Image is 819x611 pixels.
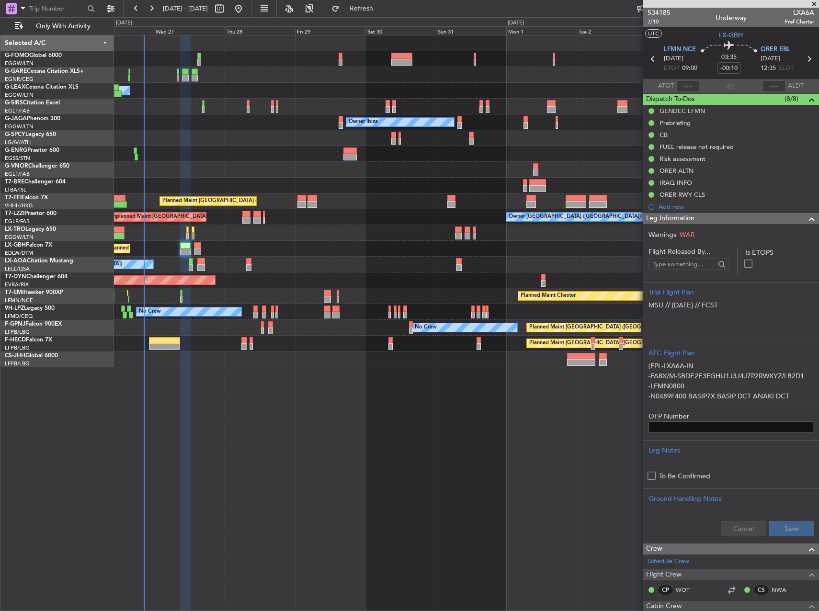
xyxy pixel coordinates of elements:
[5,337,52,343] a: F-HECDFalcon 7X
[659,471,710,481] label: To Be Confirmed
[5,195,48,201] a: T7-FFIFalcon 7X
[648,391,813,411] p: -N0489F400 BASIP7X BASIP DCT ANAKI DCT LANLI/N0489F390 DCT EDUGI DCT
[5,53,29,58] span: G-FOMO
[509,210,641,224] div: Owner [GEOGRAPHIC_DATA] ([GEOGRAPHIC_DATA])
[577,26,647,35] div: Tue 2
[645,29,662,38] button: UTC
[660,155,705,163] div: Risk assessment
[5,68,84,74] a: G-GARECessna Citation XLS+
[716,13,747,23] div: Underway
[5,116,27,122] span: G-JAGA
[652,257,715,272] input: Type something...
[5,60,34,67] a: EGGW/LTN
[648,494,813,504] div: Ground Handling Notes
[5,195,22,201] span: T7-FFI
[778,64,794,73] span: ELDT
[648,557,689,566] a: Schedule Crew
[29,1,84,16] input: Trip Number
[5,305,24,311] span: 9H-LPZ
[5,211,57,216] a: T7-LZZIPraetor 600
[5,242,26,248] span: LX-GBH
[5,290,23,295] span: T7-EMI
[5,281,29,288] a: EVRA/RIX
[163,4,208,13] span: [DATE] - [DATE]
[682,64,697,73] span: 09:00
[648,361,813,371] p: (FPL-LXA6A-IN
[349,115,378,129] div: Owner Ibiza
[5,313,33,320] a: LFMD/CEQ
[664,54,683,64] span: [DATE]
[5,116,60,122] a: G-JAGAPhenom 300
[788,81,804,91] span: ALDT
[660,131,668,139] div: CB
[5,179,24,185] span: T7-BRE
[643,230,819,240] div: Warnings
[5,218,30,225] a: EGLF/FAB
[5,344,30,351] a: LFPB/LBG
[5,84,25,90] span: G-LEAX
[761,45,790,55] span: ORER EBL
[5,211,24,216] span: T7-LZZI
[676,80,699,92] input: --:--
[5,353,25,359] span: CS-JHH
[415,320,437,335] div: No Crew
[785,18,814,26] span: Pref Charter
[5,297,33,304] a: LFMN/NCE
[761,54,780,64] span: [DATE]
[5,123,34,130] a: EGGW/LTN
[25,23,101,30] span: Only With Activity
[719,30,743,40] span: LX-GBH
[648,300,813,310] p: MSU // [DATE] // FCST
[5,290,63,295] a: T7-EMIHawker 900XP
[5,179,66,185] a: T7-BREChallenger 604
[648,371,813,381] p: -FA8X/M-SBDE2E3FGHIJ1J3J4J7P2RWXYZ/LB2D1
[659,203,814,211] div: Add new
[646,213,694,224] span: Leg Information
[5,84,79,90] a: G-LEAXCessna Citation XLS
[5,68,27,74] span: G-GARE
[436,26,506,35] div: Sun 31
[646,543,662,554] span: Crew
[5,53,62,58] a: G-FOMOGlobal 6000
[5,163,69,169] a: G-VNORChallenger 650
[5,132,25,137] span: G-SPCY
[5,321,25,327] span: F-GPNJ
[660,119,691,127] div: Prebriefing
[660,179,692,187] div: IRAQ INFO
[785,8,814,18] span: LXA6A
[521,289,576,303] div: Planned Maint Chester
[295,26,365,35] div: Fri 29
[83,26,154,35] div: Tue 26
[341,5,382,12] span: Refresh
[660,191,705,199] div: ORER RWY CLS
[648,8,671,18] span: 534185
[721,53,737,62] span: 03:35
[5,147,27,153] span: G-ENRG
[5,226,25,232] span: LX-TRO
[5,360,30,367] a: LFPB/LBG
[116,19,132,27] div: [DATE]
[5,100,60,106] a: G-SIRSCitation Excel
[5,147,59,153] a: G-ENRGPraetor 600
[660,143,734,151] div: FUEL release not required
[5,274,26,280] span: T7-DYN
[5,242,52,248] a: LX-GBHFalcon 7X
[5,226,56,232] a: LX-TROLegacy 650
[162,194,322,208] div: Planned Maint [GEOGRAPHIC_DATA] ([GEOGRAPHIC_DATA] Intl)
[5,139,31,146] a: LGAV/ATH
[648,287,813,297] div: Trial Flight Plan
[327,1,385,16] button: Refresh
[529,320,680,335] div: Planned Maint [GEOGRAPHIC_DATA] ([GEOGRAPHIC_DATA])
[5,163,28,169] span: G-VNOR
[660,107,705,115] div: GENDEC LFMN
[5,91,34,99] a: EGGW/LTN
[658,81,674,91] span: ATOT
[5,353,58,359] a: CS-JHHGlobal 6000
[658,585,673,595] div: CP
[648,411,813,421] label: OFP Number
[5,305,55,311] a: 9H-LPZLegacy 500
[5,274,68,280] a: T7-DYNChallenger 604
[664,64,680,73] span: ETOT
[5,337,26,343] span: F-HECD
[785,94,798,104] span: (8/8)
